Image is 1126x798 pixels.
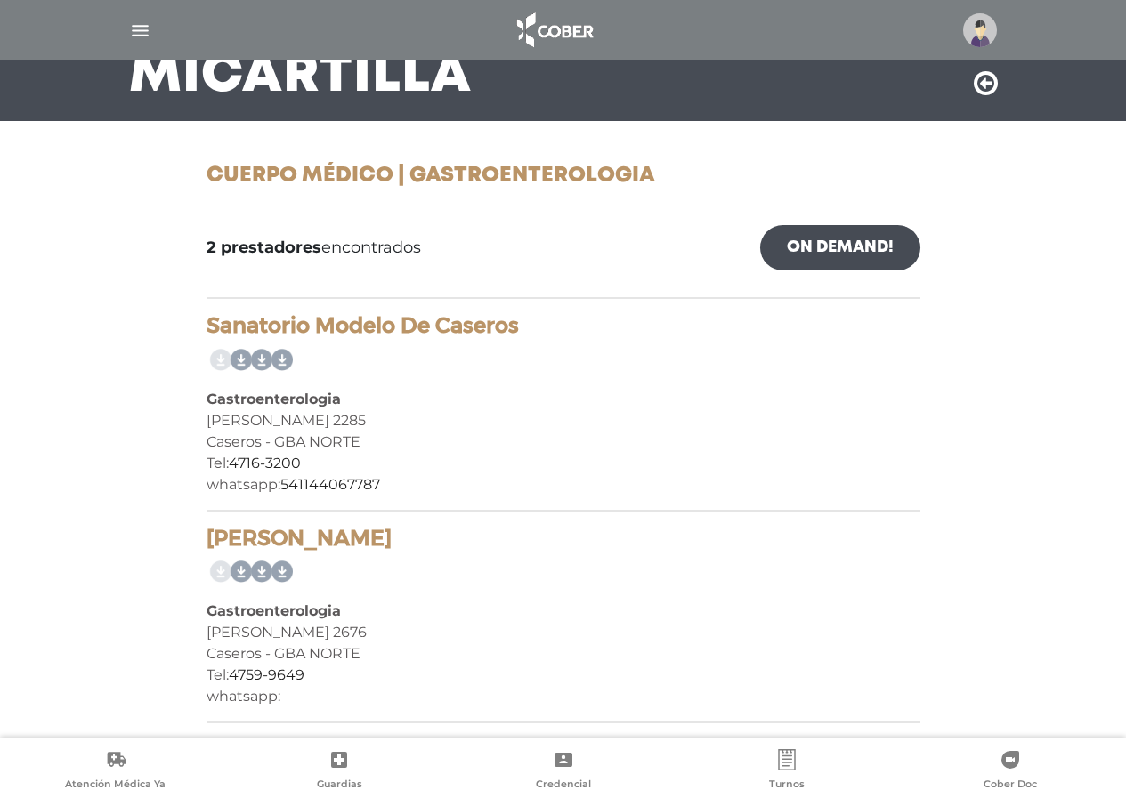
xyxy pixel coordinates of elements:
a: Turnos [675,749,898,794]
span: Cober Doc [984,778,1037,794]
span: Guardias [317,778,362,794]
h4: [PERSON_NAME] [207,526,920,552]
span: encontrados [207,236,421,260]
div: Tel: [207,665,920,686]
a: Credencial [451,749,675,794]
div: whatsapp: [207,686,920,707]
span: Turnos [769,778,805,794]
h3: Mi Cartilla [129,53,472,100]
a: On Demand! [760,225,920,270]
div: Caseros - GBA NORTE [207,431,920,453]
b: Gastroenterologia [207,602,341,619]
h1: Cuerpo Médico | Gastroenterologia [207,164,920,189]
b: Gastroenterologia [207,391,341,407]
img: Cober_menu-lines-white.svg [129,20,151,42]
span: Credencial [536,778,591,794]
img: logo_cober_home-white.png [507,9,601,52]
a: 541144067787 [280,476,380,493]
b: 2 prestadores [207,238,321,257]
span: Atención Médica Ya [65,778,166,794]
a: Guardias [227,749,450,794]
div: [PERSON_NAME] 2676 [207,622,920,643]
div: Tel: [207,453,920,474]
div: Caseros - GBA NORTE [207,643,920,665]
img: profile-placeholder.svg [963,13,997,47]
a: Atención Médica Ya [4,749,227,794]
div: whatsapp: [207,474,920,496]
div: [PERSON_NAME] 2285 [207,410,920,431]
a: 4759-9649 [229,666,304,683]
a: Cober Doc [899,749,1122,794]
a: 4716-3200 [229,455,301,472]
h4: Sanatorio Modelo De Caseros [207,313,920,339]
